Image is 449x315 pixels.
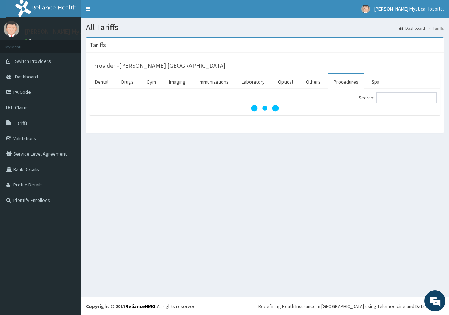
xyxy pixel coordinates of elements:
img: User Image [4,21,19,37]
a: Dental [89,74,114,89]
strong: Copyright © 2017 . [86,303,157,309]
a: Dashboard [399,25,425,31]
h1: All Tariffs [86,23,444,32]
span: Switch Providers [15,58,51,64]
a: Imaging [163,74,191,89]
svg: audio-loading [251,94,279,122]
label: Search: [358,92,437,103]
input: Search: [376,92,437,103]
a: Drugs [116,74,139,89]
a: Others [300,74,326,89]
h3: Tariffs [89,42,106,48]
span: We're online! [41,88,97,159]
span: Tariffs [15,120,28,126]
a: Laboratory [236,74,270,89]
div: Redefining Heath Insurance in [GEOGRAPHIC_DATA] using Telemedicine and Data Science! [258,303,444,310]
a: RelianceHMO [125,303,155,309]
a: Spa [366,74,385,89]
a: Procedures [328,74,364,89]
a: Online [25,38,41,43]
h3: Provider - [PERSON_NAME] [GEOGRAPHIC_DATA] [93,63,226,69]
li: Tariffs [426,25,444,31]
span: [PERSON_NAME] Mystica Hospital [374,6,444,12]
a: Gym [141,74,162,89]
img: d_794563401_company_1708531726252_794563401 [13,35,28,53]
div: Minimize live chat window [115,4,132,20]
textarea: Type your message and hit 'Enter' [4,192,134,216]
img: User Image [361,5,370,13]
a: Optical [272,74,299,89]
p: [PERSON_NAME] Mystica Hospital [25,28,117,35]
div: Chat with us now [36,39,118,48]
footer: All rights reserved. [81,297,449,315]
a: Immunizations [193,74,234,89]
span: Dashboard [15,73,38,80]
span: Claims [15,104,29,111]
